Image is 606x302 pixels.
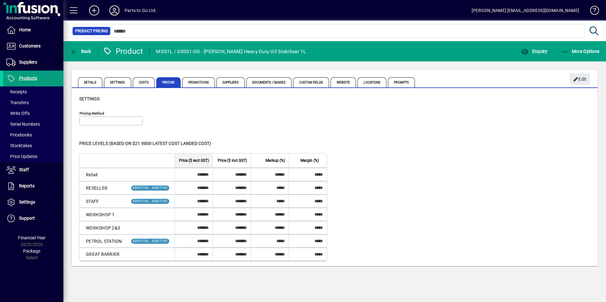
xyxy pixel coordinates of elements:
[133,77,155,87] span: Costs
[19,216,35,221] span: Support
[573,74,587,85] span: Edit
[3,140,63,151] a: Stocktakes
[78,77,102,87] span: Details
[133,186,168,190] span: ADDITIVE - ADDITIVE
[6,100,29,105] span: Transfers
[3,151,63,162] a: Price Updates
[80,208,126,221] td: WORKSHOP 1
[6,122,40,127] span: Serial Numbers
[80,111,104,116] mat-label: Pricing method
[80,181,126,194] td: RESELLER
[80,221,126,234] td: WORKSHOP 2&3
[63,46,98,57] app-page-header-button: Back
[156,47,306,57] div: MOS1L / 00001-OS - [PERSON_NAME] Heavy Duty Oil Stabiliser 1L
[19,27,31,32] span: Home
[293,77,329,87] span: Custom Fields
[3,119,63,129] a: Serial Numbers
[79,141,211,146] span: Price levels (based on $21.9800 Latest cost landed cost)
[3,211,63,226] a: Support
[570,73,590,85] button: Edit
[6,154,37,159] span: Price Updates
[266,157,285,164] span: Markup (%)
[19,43,41,48] span: Customers
[519,46,549,57] button: Enquiry
[18,235,46,240] span: Financial Year
[6,111,30,116] span: Write Offs
[3,162,63,178] a: Staff
[182,77,215,87] span: Promotions
[19,199,35,204] span: Settings
[388,77,415,87] span: Prompts
[218,157,247,164] span: Price ($ incl GST)
[358,77,386,87] span: Locations
[585,1,598,22] a: Knowledge Base
[561,49,600,54] span: More Options
[216,77,245,87] span: Suppliers
[19,167,29,172] span: Staff
[3,97,63,108] a: Transfers
[103,46,143,56] div: Product
[6,132,32,137] span: Pricebooks
[79,96,100,101] span: Settings
[3,108,63,119] a: Write Offs
[3,38,63,54] a: Customers
[70,49,91,54] span: Back
[19,76,37,81] span: Products
[80,168,126,181] td: Retail
[3,194,63,210] a: Settings
[23,249,40,254] span: Package
[75,28,108,34] span: Product Pricing
[133,239,168,243] span: ADDITIVE - ADDITIVE
[125,5,157,16] div: Parts to Go Ltd.
[80,234,126,248] td: PETROL STATION
[80,248,126,261] td: GREAT BARRIER
[3,178,63,194] a: Reports
[133,199,168,203] span: ADDITIVE - ADDITIVE
[104,5,125,16] button: Profile
[80,194,126,208] td: STAFF
[331,77,356,87] span: Website
[3,54,63,70] a: Suppliers
[156,77,181,87] span: Pricing
[559,46,601,57] button: More Options
[179,157,209,164] span: Price ($ excl GST)
[3,129,63,140] a: Pricebooks
[19,60,37,65] span: Suppliers
[246,77,292,87] span: Documents / Images
[3,86,63,97] a: Receipts
[472,5,579,16] div: [PERSON_NAME] [EMAIL_ADDRESS][DOMAIN_NAME]
[68,46,93,57] button: Back
[3,22,63,38] a: Home
[6,143,32,148] span: Stocktakes
[104,77,131,87] span: Settings
[84,5,104,16] button: Add
[521,49,547,54] span: Enquiry
[19,183,35,188] span: Reports
[6,89,27,94] span: Receipts
[300,157,319,164] span: Margin (%)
